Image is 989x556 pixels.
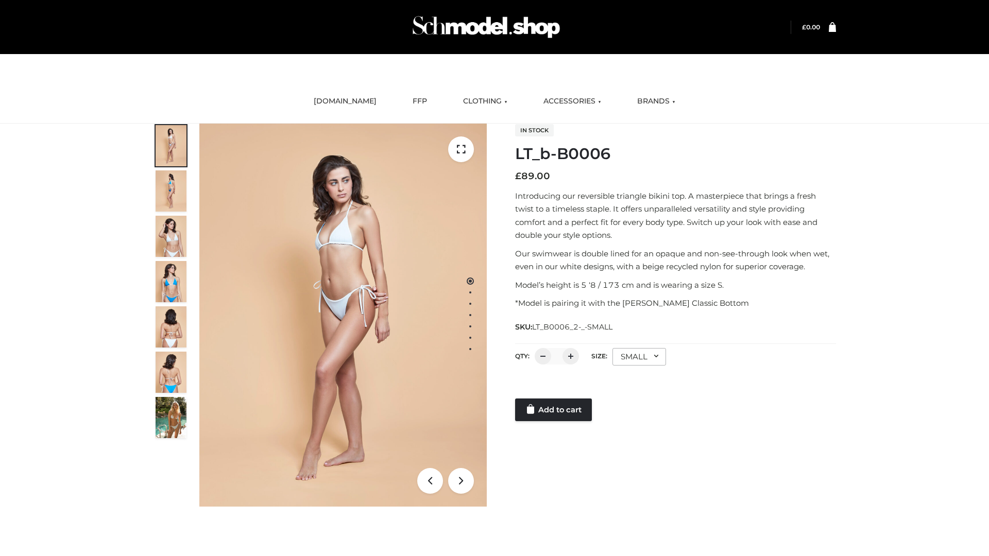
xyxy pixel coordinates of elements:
[515,189,836,242] p: Introducing our reversible triangle bikini top. A masterpiece that brings a fresh twist to a time...
[306,90,384,113] a: [DOMAIN_NAME]
[591,352,607,360] label: Size:
[802,23,820,31] a: £0.00
[156,261,186,302] img: ArielClassicBikiniTop_CloudNine_AzureSky_OW114ECO_4-scaled.jpg
[515,124,554,136] span: In stock
[612,348,666,366] div: SMALL
[515,352,530,360] label: QTY:
[532,322,612,332] span: LT_B0006_2-_-SMALL
[405,90,435,113] a: FFP
[156,397,186,438] img: Arieltop_CloudNine_AzureSky2.jpg
[515,247,836,273] p: Our swimwear is double lined for an opaque and non-see-through look when wet, even in our white d...
[156,216,186,257] img: ArielClassicBikiniTop_CloudNine_AzureSky_OW114ECO_3-scaled.jpg
[515,398,592,421] a: Add to cart
[802,23,806,31] span: £
[199,124,487,507] img: ArielClassicBikiniTop_CloudNine_AzureSky_OW114ECO_1
[515,145,836,163] h1: LT_b-B0006
[455,90,515,113] a: CLOTHING
[515,321,613,333] span: SKU:
[515,170,521,182] span: £
[536,90,609,113] a: ACCESSORIES
[156,170,186,212] img: ArielClassicBikiniTop_CloudNine_AzureSky_OW114ECO_2-scaled.jpg
[409,7,564,47] img: Schmodel Admin 964
[515,170,550,182] bdi: 89.00
[629,90,683,113] a: BRANDS
[156,306,186,347] img: ArielClassicBikiniTop_CloudNine_AzureSky_OW114ECO_7-scaled.jpg
[515,297,836,310] p: *Model is pairing it with the [PERSON_NAME] Classic Bottom
[802,23,820,31] bdi: 0.00
[156,352,186,393] img: ArielClassicBikiniTop_CloudNine_AzureSky_OW114ECO_8-scaled.jpg
[515,279,836,292] p: Model’s height is 5 ‘8 / 173 cm and is wearing a size S.
[156,125,186,166] img: ArielClassicBikiniTop_CloudNine_AzureSky_OW114ECO_1-scaled.jpg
